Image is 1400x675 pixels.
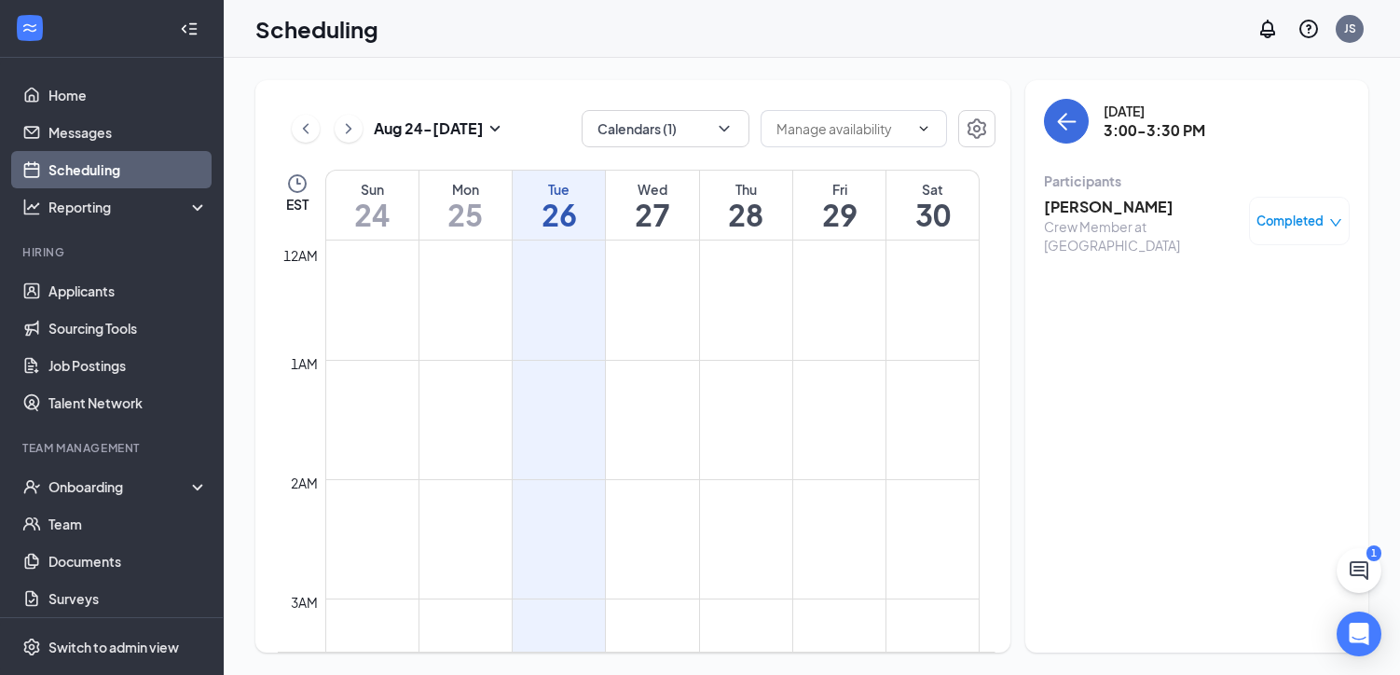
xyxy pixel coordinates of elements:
[916,121,931,136] svg: ChevronDown
[1344,21,1356,36] div: JS
[1104,102,1205,120] div: [DATE]
[48,347,208,384] a: Job Postings
[1348,559,1370,582] svg: ChatActive
[1044,197,1240,217] h3: [PERSON_NAME]
[326,199,419,230] h1: 24
[419,171,512,240] a: August 25, 2025
[48,310,208,347] a: Sourcing Tools
[1256,18,1279,40] svg: Notifications
[886,199,979,230] h1: 30
[326,180,419,199] div: Sun
[419,199,512,230] h1: 25
[513,180,605,199] div: Tue
[335,115,363,143] button: ChevronRight
[1337,548,1381,593] button: ChatActive
[286,172,309,195] svg: Clock
[22,440,204,456] div: Team Management
[292,115,320,143] button: ChevronLeft
[776,118,909,139] input: Manage availability
[48,272,208,310] a: Applicants
[1104,120,1205,141] h3: 3:00-3:30 PM
[296,117,315,140] svg: ChevronLeft
[48,76,208,114] a: Home
[700,199,792,230] h1: 28
[287,353,322,374] div: 1am
[419,180,512,199] div: Mon
[1044,99,1089,144] button: back-button
[1366,545,1381,561] div: 1
[715,119,734,138] svg: ChevronDown
[606,199,698,230] h1: 27
[1297,18,1320,40] svg: QuestionInfo
[793,199,885,230] h1: 29
[180,20,199,38] svg: Collapse
[255,13,378,45] h1: Scheduling
[286,195,309,214] span: EST
[374,118,484,139] h3: Aug 24 - [DATE]
[22,198,41,216] svg: Analysis
[48,114,208,151] a: Messages
[22,638,41,656] svg: Settings
[48,198,209,216] div: Reporting
[966,117,988,140] svg: Settings
[22,244,204,260] div: Hiring
[1329,216,1342,229] span: down
[886,180,979,199] div: Sat
[886,171,979,240] a: August 30, 2025
[513,199,605,230] h1: 26
[958,110,995,147] button: Settings
[280,245,322,266] div: 12am
[48,580,208,617] a: Surveys
[339,117,358,140] svg: ChevronRight
[700,171,792,240] a: August 28, 2025
[793,171,885,240] a: August 29, 2025
[287,473,322,493] div: 2am
[48,151,208,188] a: Scheduling
[21,19,39,37] svg: WorkstreamLogo
[606,171,698,240] a: August 27, 2025
[48,477,192,496] div: Onboarding
[606,180,698,199] div: Wed
[287,592,322,613] div: 3am
[326,171,419,240] a: August 24, 2025
[22,477,41,496] svg: UserCheck
[1337,612,1381,656] div: Open Intercom Messenger
[48,543,208,580] a: Documents
[1044,217,1240,255] div: Crew Member at [GEOGRAPHIC_DATA]
[793,180,885,199] div: Fri
[700,180,792,199] div: Thu
[484,117,506,140] svg: SmallChevronDown
[48,384,208,421] a: Talent Network
[48,638,179,656] div: Switch to admin view
[513,171,605,240] a: August 26, 2025
[1055,110,1077,132] svg: ArrowLeft
[582,110,749,147] button: Calendars (1)ChevronDown
[1044,172,1350,190] div: Participants
[1256,212,1324,230] span: Completed
[48,505,208,543] a: Team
